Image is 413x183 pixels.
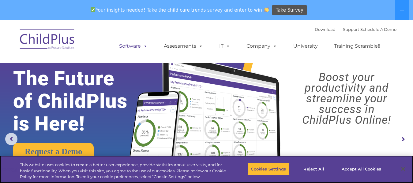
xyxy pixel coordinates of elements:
[88,4,272,16] span: Your insights needed! Take the child care trends survey and enter to win!
[20,162,227,180] div: This website uses cookies to create a better user experience, provide statistics about user visit...
[91,7,95,12] img: ✅
[276,5,303,16] span: Take Survey
[285,72,408,125] rs-layer: Boost your productivity and streamline your success in ChildPlus Online!
[360,27,396,32] a: Schedule A Demo
[287,40,324,52] a: University
[213,40,236,52] a: IT
[295,163,333,175] button: Reject All
[13,143,94,161] a: Request a Demo
[247,163,289,175] button: Cookies Settings
[396,162,410,176] button: Close
[85,40,104,45] span: Last name
[264,7,269,12] img: 👏
[272,5,307,16] a: Take Survey
[113,40,154,52] a: Software
[158,40,209,52] a: Assessments
[315,27,336,32] a: Download
[338,163,385,175] button: Accept All Cookies
[85,65,111,70] span: Phone number
[13,67,145,135] rs-layer: The Future of ChildPlus is Here!
[315,27,396,32] font: |
[17,25,78,56] img: ChildPlus by Procare Solutions
[240,40,283,52] a: Company
[343,27,359,32] a: Support
[328,40,386,52] a: Training Scramble!!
